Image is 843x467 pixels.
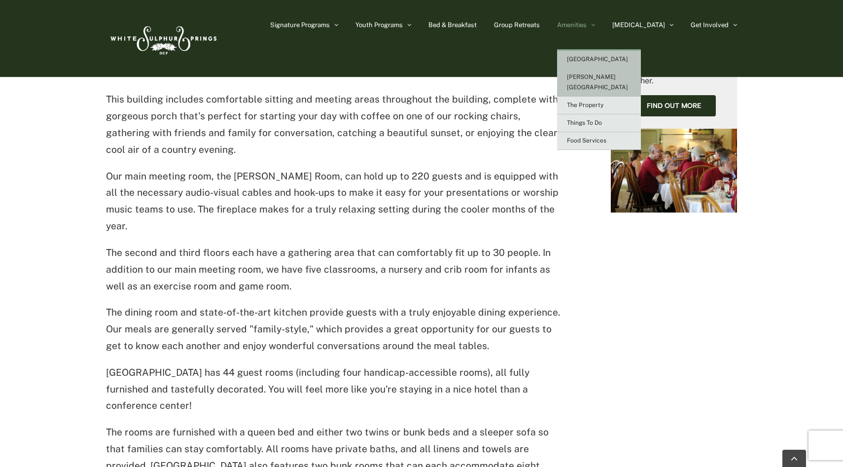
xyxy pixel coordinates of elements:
p: [GEOGRAPHIC_DATA] has 44 guest rooms (including four handicap-accessible rooms), all fully furnis... [106,364,566,414]
span: Find out more [647,102,702,110]
span: Amenities [557,22,587,28]
p: This building includes comfortable sitting and meeting areas throughout the building, complete wi... [106,91,566,158]
p: Our main meeting room, the [PERSON_NAME] Room, can hold up to 220 guests and is equipped with all... [106,168,566,235]
span: Bed & Breakfast [428,22,477,28]
a: The Property [557,97,641,114]
span: [MEDICAL_DATA] [612,22,665,28]
a: Food Services [557,132,641,150]
a: [PERSON_NAME][GEOGRAPHIC_DATA] [557,69,641,97]
span: Get Involved [691,22,729,28]
p: The dining room and state-of-the-art kitchen provide guests with a truly enjoyable dining experie... [106,304,566,354]
span: [GEOGRAPHIC_DATA] [567,56,628,63]
span: Food Services [567,137,606,144]
span: The Property [567,102,603,108]
span: [PERSON_NAME][GEOGRAPHIC_DATA] [567,73,628,91]
span: Things To Do [567,119,602,126]
span: Signature Programs [270,22,330,28]
a: [GEOGRAPHIC_DATA] [557,51,641,69]
a: Things To Do [557,114,641,132]
a: Find out more [632,95,716,116]
p: The second and third floors each have a gathering area that can comfortably fit up to 30 people. ... [106,245,566,294]
img: IMG_3098 [611,129,737,213]
img: White Sulphur Springs Logo [106,15,219,62]
span: Group Retreats [494,22,540,28]
span: Youth Programs [355,22,403,28]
